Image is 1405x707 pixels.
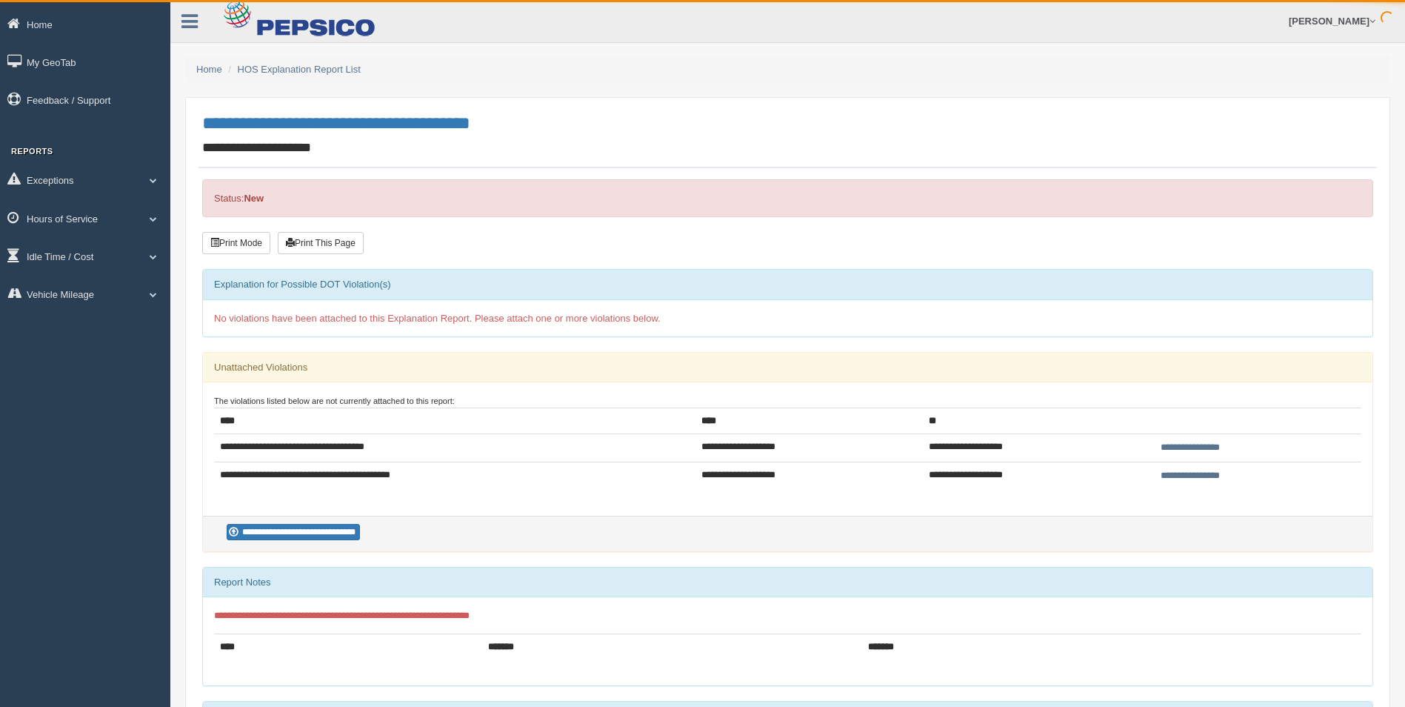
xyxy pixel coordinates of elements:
div: Unattached Violations [203,353,1372,382]
small: The violations listed below are not currently attached to this report: [214,396,455,405]
button: Print This Page [278,232,364,254]
button: Print Mode [202,232,270,254]
a: HOS Explanation Report List [238,64,361,75]
div: Explanation for Possible DOT Violation(s) [203,270,1372,299]
div: Report Notes [203,568,1372,597]
div: Status: [202,179,1373,217]
strong: New [244,193,264,204]
a: Home [196,64,222,75]
span: No violations have been attached to this Explanation Report. Please attach one or more violations... [214,313,661,324]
